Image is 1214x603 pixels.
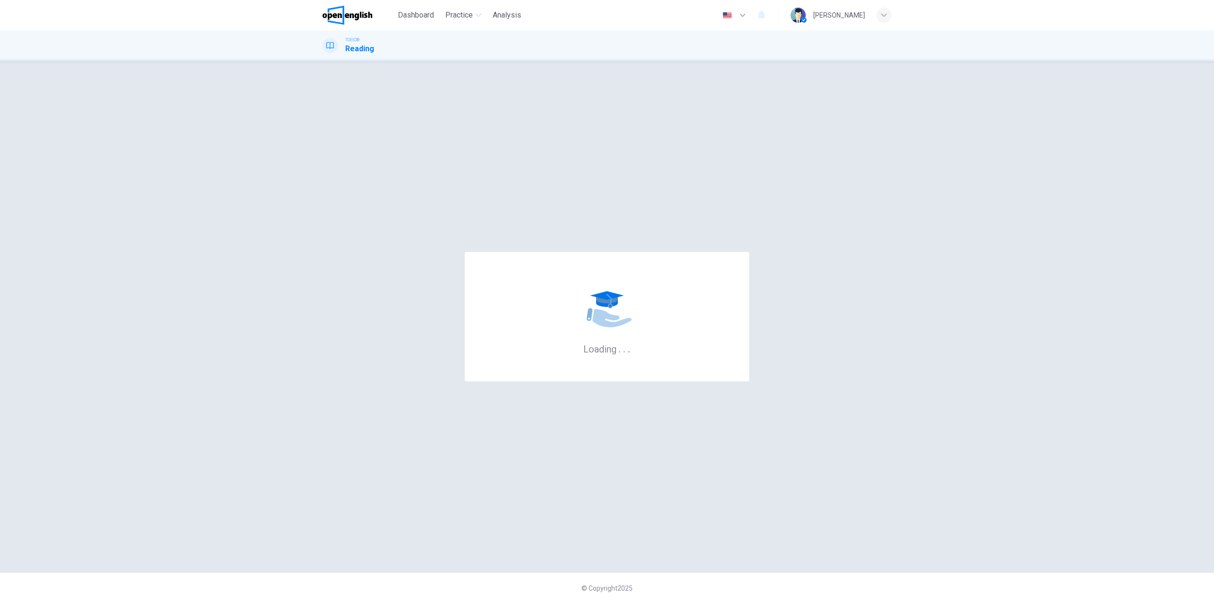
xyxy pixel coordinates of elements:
[398,9,434,21] span: Dashboard
[791,8,806,23] img: Profile picture
[441,7,485,24] button: Practice
[618,340,621,356] h6: .
[623,340,626,356] h6: .
[322,6,372,25] img: OpenEnglish logo
[445,9,473,21] span: Practice
[322,6,394,25] a: OpenEnglish logo
[627,340,631,356] h6: .
[813,9,865,21] div: [PERSON_NAME]
[394,7,438,24] button: Dashboard
[583,343,631,355] h6: Loading
[581,584,633,592] span: © Copyright 2025
[345,37,359,43] span: TOEIC®
[489,7,525,24] button: Analysis
[493,9,521,21] span: Analysis
[345,43,374,55] h1: Reading
[721,12,733,19] img: en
